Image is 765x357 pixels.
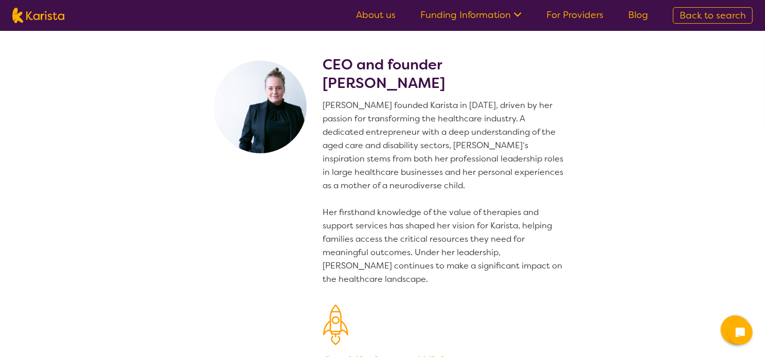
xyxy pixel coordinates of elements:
span: Back to search [680,9,746,22]
img: Our Mission [323,305,348,345]
a: Back to search [673,7,753,24]
button: Channel Menu [721,315,750,344]
a: About us [356,9,396,21]
h2: CEO and founder [PERSON_NAME] [323,56,568,93]
a: Blog [628,9,648,21]
a: Funding Information [420,9,522,21]
p: [PERSON_NAME] founded Karista in [DATE], driven by her passion for transforming the healthcare in... [323,99,568,286]
a: For Providers [546,9,603,21]
img: Karista logo [12,8,64,23]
